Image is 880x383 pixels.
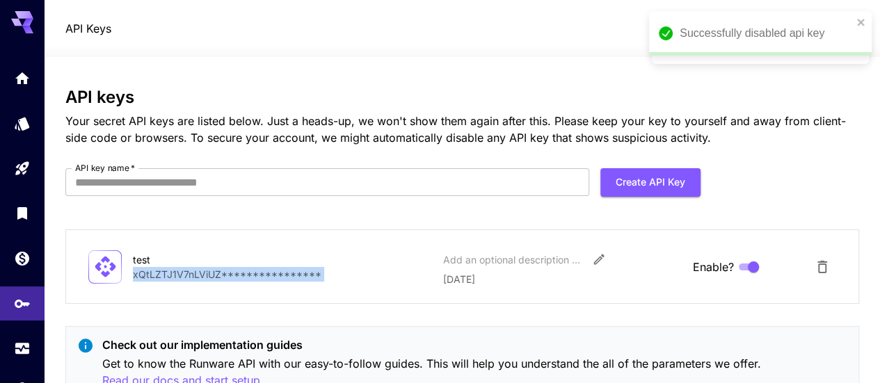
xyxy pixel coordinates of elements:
p: Your secret API keys are listed below. Just a heads-up, we won't show them again after this. Plea... [65,113,859,146]
nav: breadcrumb [65,20,111,37]
div: test [133,252,272,267]
div: Add an optional description or comment [443,252,582,267]
a: API Keys [65,20,111,37]
div: API Keys [14,291,31,308]
span: Enable? [693,259,734,275]
button: Create API Key [600,168,701,197]
div: Models [14,115,31,132]
button: Delete API Key [808,253,836,281]
div: Usage [14,340,31,357]
div: Successfully disabled api key [680,25,852,42]
button: Edit [586,247,611,272]
h3: API keys [65,88,859,107]
p: Check out our implementation guides [102,336,847,353]
div: Library [14,204,31,222]
label: API key name [75,162,135,174]
p: [DATE] [443,272,682,286]
button: close [856,17,866,28]
div: Wallet [14,250,31,267]
div: Playground [14,160,31,177]
div: Home [14,70,31,87]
